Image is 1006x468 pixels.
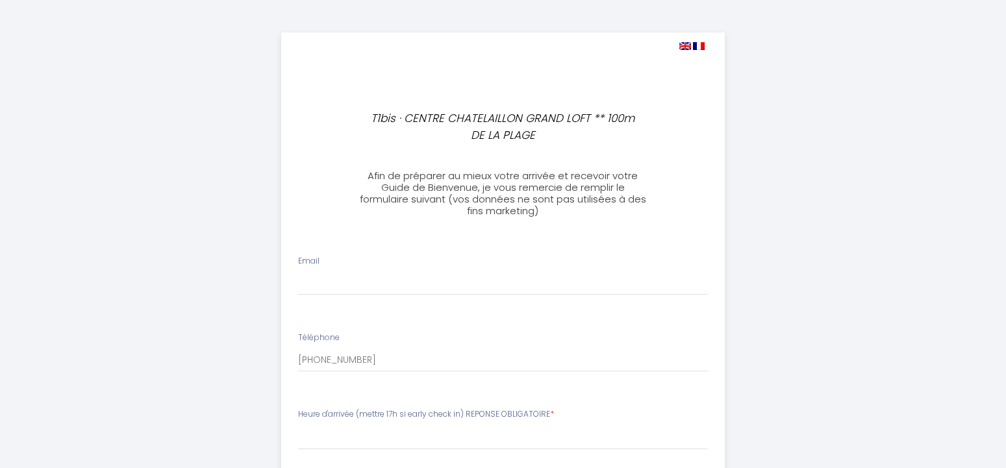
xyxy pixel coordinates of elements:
[679,42,691,50] img: en.png
[693,42,705,50] img: fr.png
[298,255,320,267] label: Email
[358,170,648,217] h3: Afin de préparer au mieux votre arrivée et recevoir votre Guide de Bienvenue, je vous remercie de...
[298,332,340,344] label: Téléphone
[298,408,554,421] label: Heure d'arrivée (mettre 17h si early check in) REPONSE OBLIGATOIRE
[364,110,642,144] p: T1bis · CENTRE CHATELAILLON GRAND LOFT ** 100m DE LA PLAGE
